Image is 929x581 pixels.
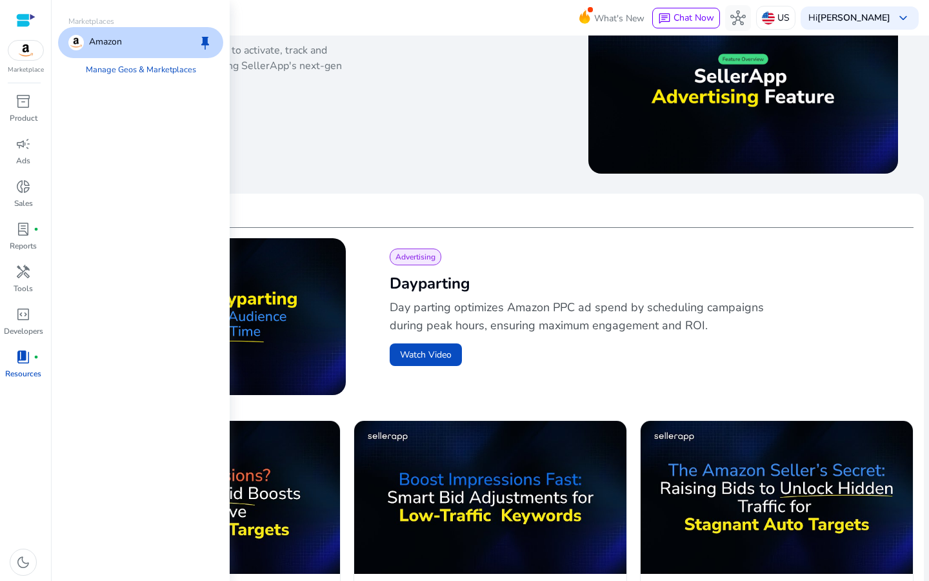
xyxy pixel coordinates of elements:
span: inventory_2 [15,94,31,109]
span: chat [658,12,671,25]
span: keyboard_arrow_down [895,10,911,26]
h2: Dayparting [390,273,893,294]
img: amazon.svg [8,41,43,60]
p: Resources [5,368,41,380]
button: hub [725,5,751,31]
a: Manage Geos & Marketplaces [75,58,206,81]
img: us.svg [762,12,775,25]
p: Hi [808,14,890,23]
span: dark_mode [15,555,31,570]
span: Chat Now [674,12,714,24]
b: [PERSON_NAME] [817,12,890,24]
p: Product [10,112,37,124]
button: chatChat Now [652,8,720,28]
p: Marketplaces [58,15,223,27]
img: amazon.svg [68,35,84,50]
span: What's New [594,7,644,30]
span: donut_small [15,179,31,194]
span: fiber_manual_record [34,227,39,232]
span: keep [197,35,213,50]
span: hub [730,10,746,26]
p: Ads [16,155,30,167]
img: sddefault.jpg [354,421,626,574]
span: lab_profile [15,221,31,237]
button: Watch Video [390,343,462,366]
span: campaign [15,136,31,152]
p: Marketplace [8,65,44,75]
img: sddefault.jpg [641,421,913,574]
span: handyman [15,264,31,280]
span: Advertising [395,252,435,262]
p: US [777,6,790,29]
span: fiber_manual_record [34,354,39,360]
p: Amazon [89,35,122,50]
span: code_blocks [15,307,31,322]
p: Reports [10,240,37,252]
p: Sales [14,198,33,209]
p: Developers [4,325,43,337]
span: book_4 [15,349,31,365]
p: Tools [14,283,33,294]
p: Day parting optimizes Amazon PPC ad spend by scheduling campaigns during peak hours, ensuring max... [390,298,792,334]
